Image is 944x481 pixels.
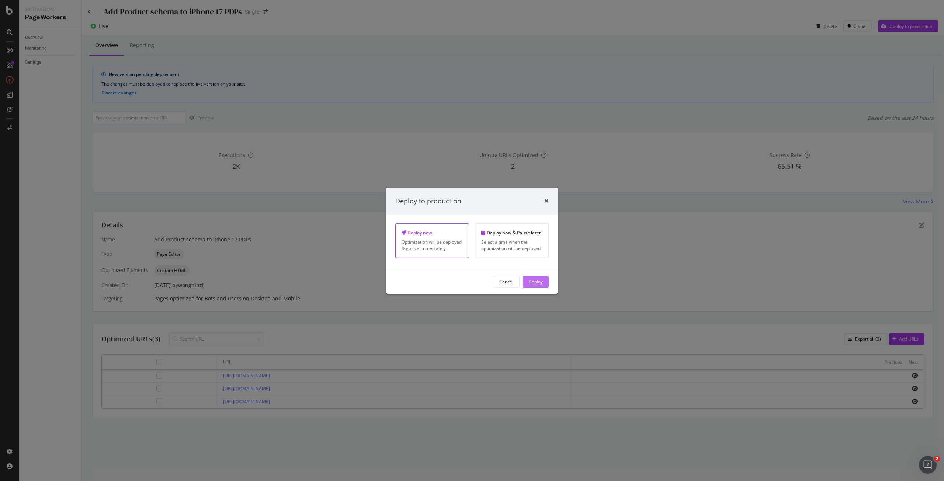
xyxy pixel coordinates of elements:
div: times [544,196,549,206]
button: Cancel [493,276,520,288]
button: Deploy [523,276,549,288]
div: Deploy to production [395,196,461,206]
div: Deploy [528,279,543,285]
div: Cancel [499,279,513,285]
div: Deploy now [402,230,463,236]
iframe: Intercom live chat [919,456,937,474]
span: 2 [934,456,940,462]
div: Select a time when the optimization will be deployed [481,239,542,251]
div: modal [386,187,558,293]
div: Optimization will be deployed & go live immediately [402,239,463,251]
div: Deploy now & Pause later [481,230,542,236]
